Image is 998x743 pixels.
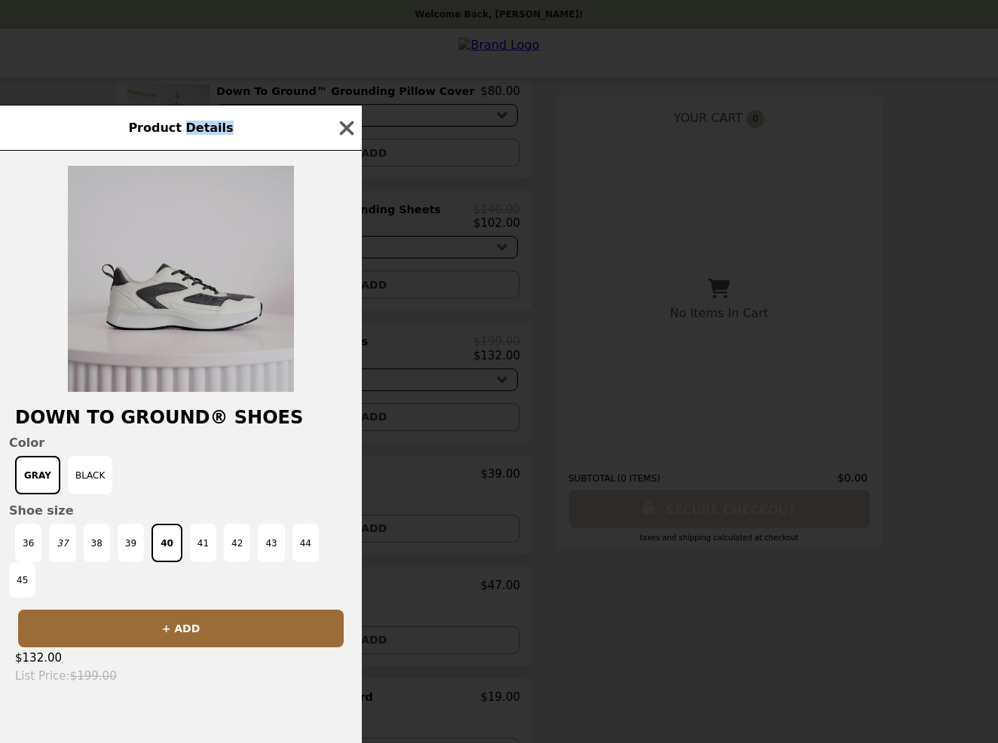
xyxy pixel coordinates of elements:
button: 43 [258,524,284,562]
span: Product Details [128,121,233,135]
button: + ADD [18,610,344,647]
button: 38 [84,524,110,562]
button: 37 [49,524,75,562]
button: 40 [152,524,182,562]
span: Color [9,436,353,450]
button: 42 [224,524,250,562]
button: 39 [118,524,144,562]
button: 36 [15,524,41,562]
span: Shoe size [9,503,353,518]
img: Gray / 40 [68,166,294,392]
button: Black [68,456,112,494]
button: 41 [190,524,216,562]
button: 45 [9,562,35,598]
button: Gray [15,456,60,494]
button: 44 [292,524,319,562]
span: $199.00 [70,669,117,683]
